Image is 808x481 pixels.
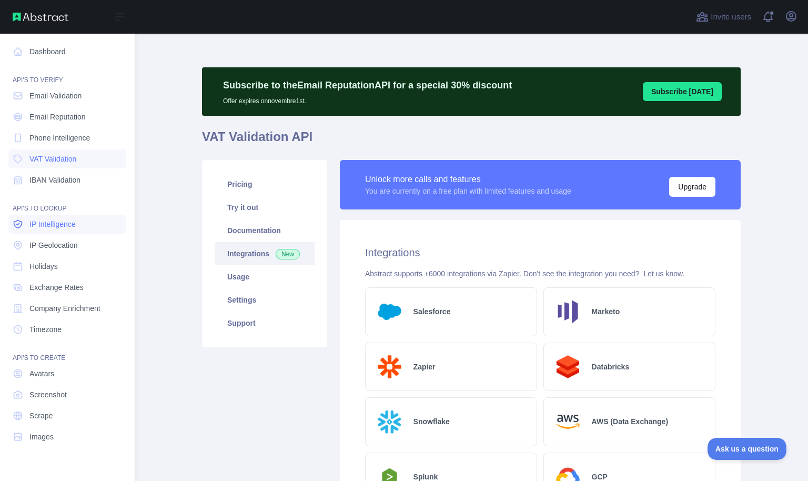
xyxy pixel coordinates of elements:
span: Phone Intelligence [29,133,90,143]
a: IBAN Validation [8,171,126,189]
h2: Integrations [365,245,715,260]
a: Exchange Rates [8,278,126,297]
span: New [276,249,300,259]
span: IBAN Validation [29,175,80,185]
a: Images [8,427,126,446]
a: VAT Validation [8,149,126,168]
span: Avatars [29,368,54,379]
button: Let us know. [643,268,684,279]
a: Scrape [8,406,126,425]
h2: Marketo [592,306,620,317]
img: Logo [552,296,583,327]
a: Pricing [215,173,315,196]
iframe: Toggle Customer Support [708,438,787,460]
span: Holidays [29,261,58,272]
div: API'S TO VERIFY [8,63,126,84]
a: Integrations New [215,242,315,265]
a: IP Intelligence [8,215,126,234]
a: Email Reputation [8,107,126,126]
div: Unlock more calls and features [365,173,571,186]
span: Email Reputation [29,112,86,122]
h1: VAT Validation API [202,128,741,154]
h2: Databricks [592,362,630,372]
h2: Snowflake [413,416,450,427]
img: Logo [374,406,405,437]
a: Avatars [8,364,126,383]
img: Logo [374,296,405,327]
a: Documentation [215,219,315,242]
a: Dashboard [8,42,126,61]
span: Email Validation [29,91,82,101]
span: Scrape [29,410,53,421]
a: Email Validation [8,86,126,105]
span: Company Enrichment [29,303,100,314]
img: Logo [552,352,583,383]
a: Usage [215,265,315,288]
button: Invite users [694,8,753,25]
img: Logo [552,406,583,437]
a: Support [215,312,315,335]
h2: Salesforce [413,306,451,317]
a: Try it out [215,196,315,219]
h2: Zapier [413,362,436,372]
div: API'S TO CREATE [8,341,126,362]
p: Offer expires on novembre 1st. [223,93,512,105]
span: Invite users [711,11,751,23]
img: Logo [374,352,405,383]
a: Screenshot [8,385,126,404]
button: Subscribe [DATE] [643,82,722,101]
a: Settings [215,288,315,312]
button: Upgrade [669,177,715,197]
img: Abstract API [13,13,68,21]
span: IP Geolocation [29,240,78,250]
a: Phone Intelligence [8,128,126,147]
span: IP Intelligence [29,219,76,229]
h2: AWS (Data Exchange) [592,416,668,427]
span: Images [29,432,54,442]
div: You are currently on a free plan with limited features and usage [365,186,571,196]
div: API'S TO LOOKUP [8,192,126,213]
a: Timezone [8,320,126,339]
span: Exchange Rates [29,282,84,293]
a: Company Enrichment [8,299,126,318]
a: IP Geolocation [8,236,126,255]
span: Timezone [29,324,62,335]
span: VAT Validation [29,154,76,164]
span: Screenshot [29,389,67,400]
a: Holidays [8,257,126,276]
div: Abstract supports +6000 integrations via Zapier. Don't see the integration you need? [365,268,715,279]
p: Subscribe to the Email Reputation API for a special 30 % discount [223,78,512,93]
